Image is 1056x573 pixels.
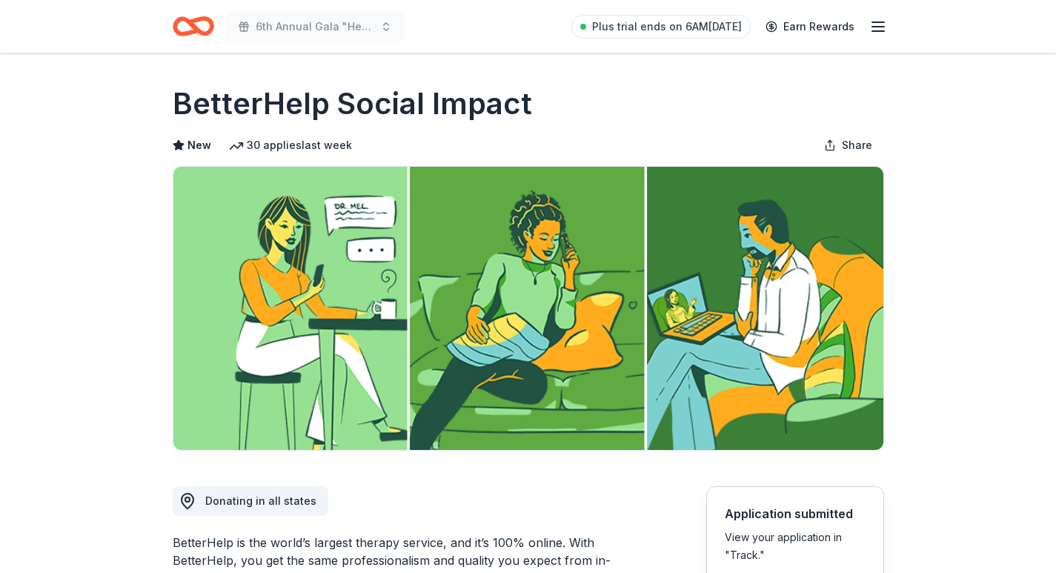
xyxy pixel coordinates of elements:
div: Application submitted [725,505,866,523]
div: 30 applies last week [229,136,352,154]
a: Plus trial ends on 6AM[DATE] [571,15,751,39]
h1: BetterHelp Social Impact [173,83,532,125]
span: Share [842,136,872,154]
span: Donating in all states [205,494,316,507]
a: Earn Rewards [757,13,863,40]
button: 6th Annual Gala "Healing Happens in Community" [226,12,404,42]
img: Image for BetterHelp Social Impact [173,167,883,450]
span: New [187,136,211,154]
span: 6th Annual Gala "Healing Happens in Community" [256,18,374,36]
a: Home [173,9,214,44]
button: Share [812,130,884,160]
div: View your application in "Track." [725,529,866,564]
span: Plus trial ends on 6AM[DATE] [592,18,742,36]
